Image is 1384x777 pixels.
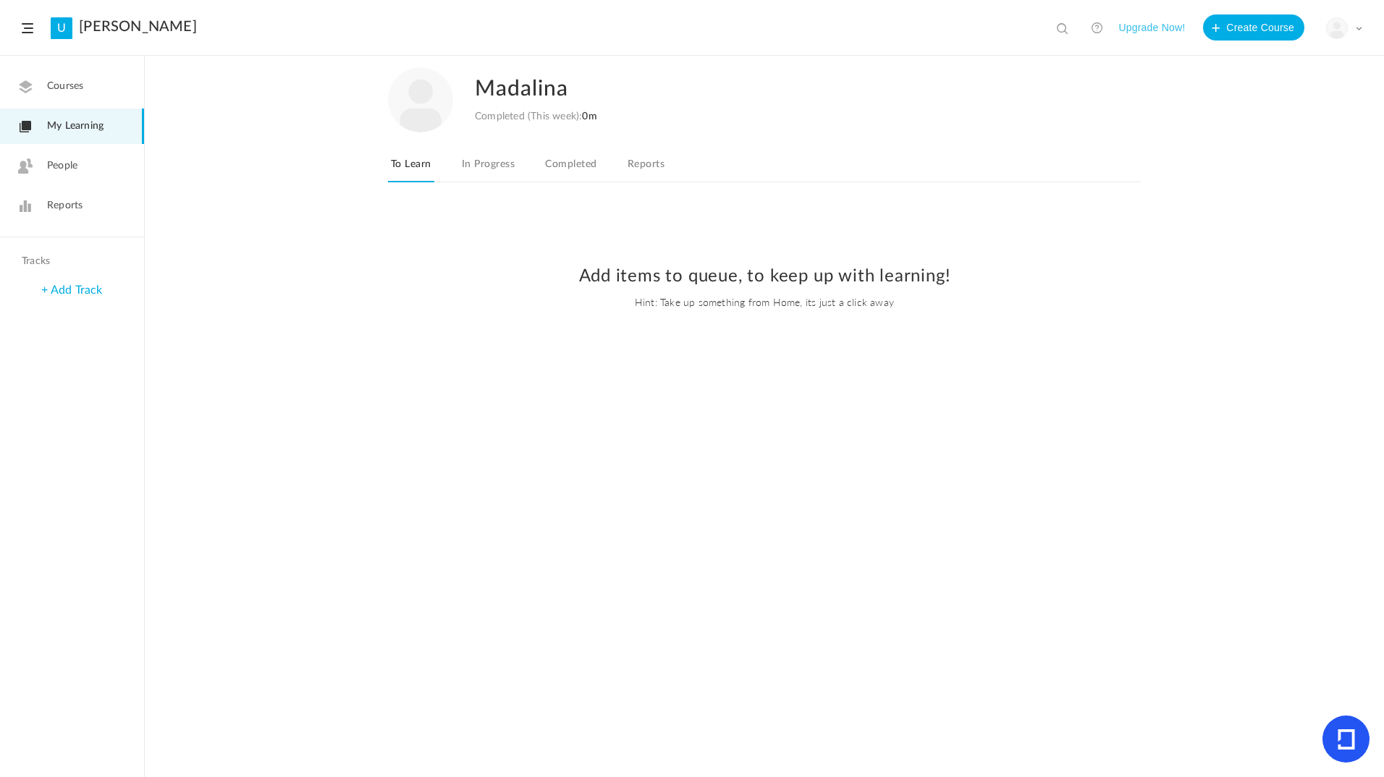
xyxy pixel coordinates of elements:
h2: Add items to queue, to keep up with learning! [159,266,1370,287]
div: Completed (This week): [475,111,597,123]
span: Courses [47,79,83,94]
a: To Learn [388,155,434,182]
span: My Learning [47,119,104,134]
a: [PERSON_NAME] [79,18,197,35]
button: Create Course [1203,14,1304,41]
span: People [47,158,77,174]
img: user-image.png [388,67,453,132]
span: 0m [582,111,596,122]
h4: Tracks [22,255,119,268]
a: U [51,17,72,39]
a: In Progress [459,155,518,182]
span: Hint: Take up something from Home, its just a click away [159,294,1370,309]
span: Reports [47,198,83,213]
a: Completed [542,155,599,182]
img: user-image.png [1327,18,1347,38]
h2: Madalina [475,67,1077,111]
button: Upgrade Now! [1118,14,1185,41]
a: Reports [625,155,667,182]
a: + Add Track [41,284,102,296]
